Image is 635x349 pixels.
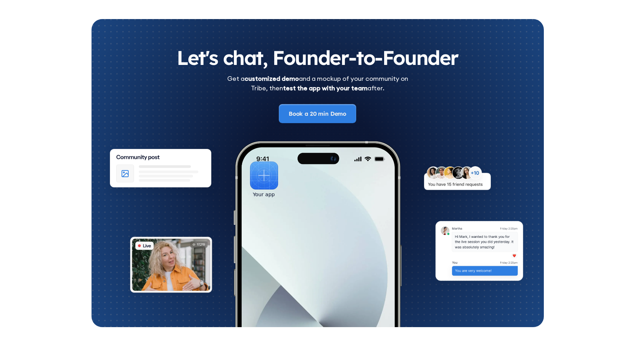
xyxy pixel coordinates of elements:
h2: Let's chat, Founder-to-Founder [106,47,530,68]
img: An illustration of Live video [123,231,219,302]
strong: customized demo [245,74,299,83]
div: Get a and a mockup of your community on Tribe, then after. [227,74,408,93]
img: An illustration of chat [428,216,530,289]
a: Book a 20 min Demo [279,104,356,123]
img: An illustration of New friends requests [416,161,499,200]
img: An illustration of Community Feed [100,142,221,199]
strong: test the app with your team [283,84,368,92]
